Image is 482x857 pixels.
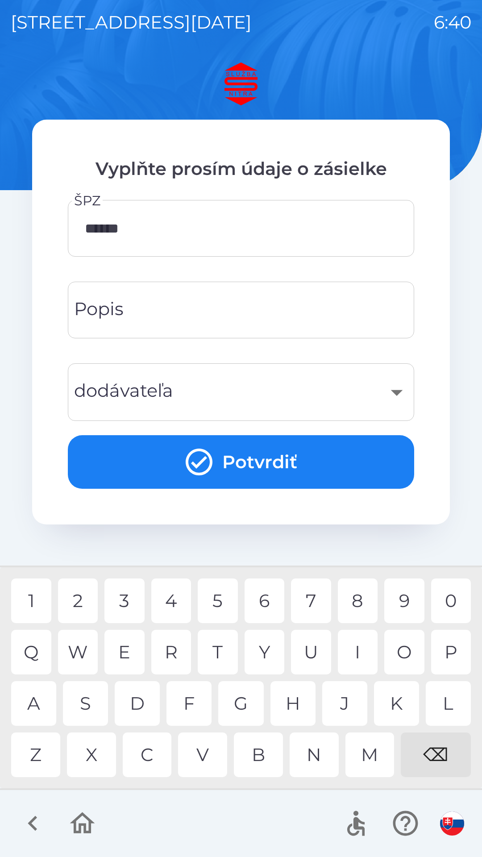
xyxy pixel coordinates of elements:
p: [STREET_ADDRESS][DATE] [11,9,252,36]
button: Potvrdiť [68,435,414,489]
img: Logo [32,62,450,105]
label: ŠPZ [74,191,100,210]
p: Vyplňte prosím údaje o zásielke [68,155,414,182]
img: sk flag [440,811,464,836]
p: 6:40 [434,9,471,36]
